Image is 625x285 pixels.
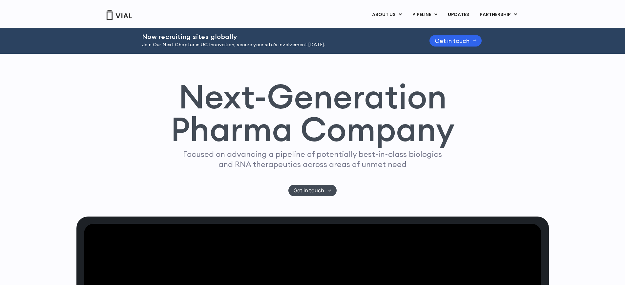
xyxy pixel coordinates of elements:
a: Get in touch [429,35,482,47]
p: Focused on advancing a pipeline of potentially best-in-class biologics and RNA therapeutics acros... [180,149,445,169]
a: Get in touch [288,185,337,196]
span: Get in touch [435,38,469,43]
span: Get in touch [294,188,324,193]
img: Vial Logo [106,10,132,20]
a: PARTNERSHIPMenu Toggle [474,9,522,20]
a: UPDATES [443,9,474,20]
a: PIPELINEMenu Toggle [407,9,442,20]
a: ABOUT USMenu Toggle [367,9,407,20]
h1: Next-Generation Pharma Company [171,80,455,146]
h2: Now recruiting sites globally [142,33,413,40]
p: Join Our Next Chapter in UC Innovation, secure your site’s involvement [DATE]. [142,41,413,48]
